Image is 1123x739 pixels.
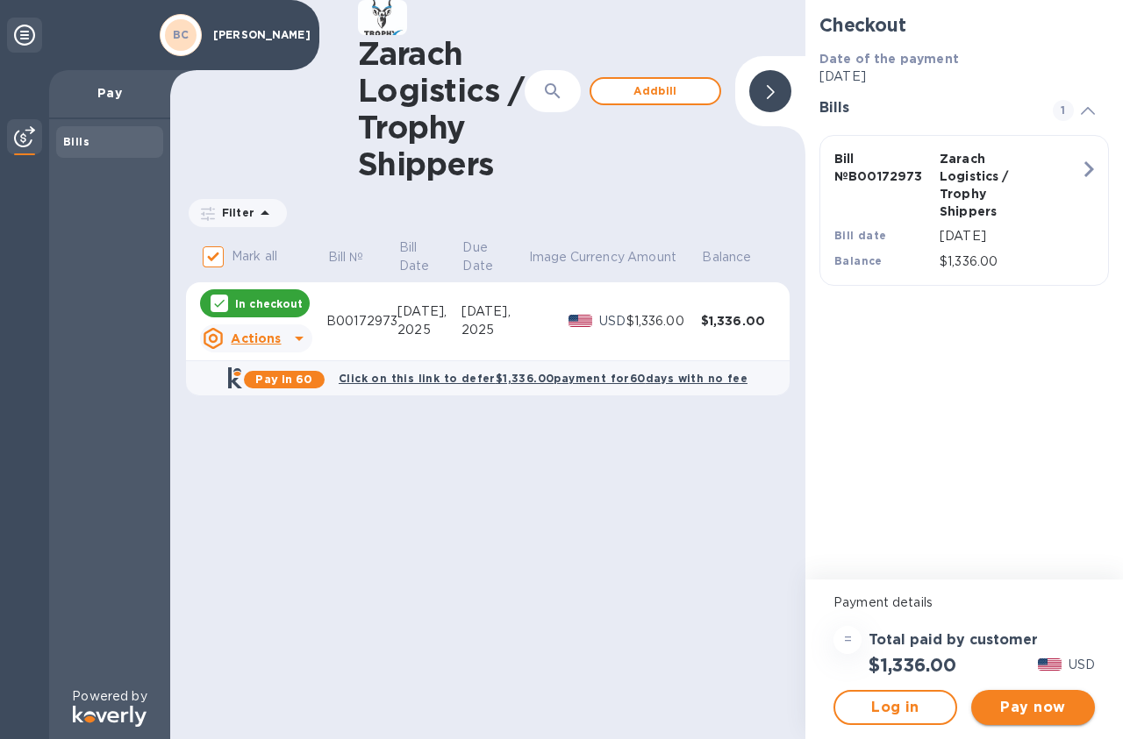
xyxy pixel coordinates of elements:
[834,150,933,185] p: Bill № B00172973
[940,252,1080,271] p: $1,336.00
[328,248,364,266] p: Bill №
[461,321,527,339] div: 2025
[702,248,751,266] p: Balance
[339,372,747,385] b: Click on this link to defer $1,336.00 payment for 60 days with no fee
[63,84,156,102] p: Pay
[358,35,525,182] h1: Zarach Logistics / Trophy Shippers
[569,315,592,327] img: USD
[605,81,705,102] span: Add bill
[326,312,397,330] div: B00172973
[701,312,776,330] div: $1,336.00
[173,28,190,41] b: BC
[399,238,437,275] p: Bill Date
[819,14,1109,36] h2: Checkout
[235,296,303,311] p: In checkout
[834,229,887,242] b: Bill date
[940,227,1080,245] p: [DATE]
[971,690,1095,725] button: Pay now
[215,205,254,220] p: Filter
[328,248,387,266] span: Bill №
[869,632,1038,649] h3: Total paid by customer
[869,654,955,676] h2: $1,336.00
[461,302,527,321] div: [DATE],
[255,373,312,386] b: Pay in 60
[590,77,721,105] button: Addbill
[397,321,461,339] div: 2025
[529,248,568,266] p: Image
[819,100,1032,117] h3: Bills
[599,312,626,330] p: USD
[1053,100,1074,121] span: 1
[462,238,526,275] span: Due Date
[702,248,774,266] span: Balance
[833,690,957,725] button: Log in
[73,706,147,727] img: Logo
[985,697,1081,718] span: Pay now
[627,248,699,266] span: Amount
[397,302,461,321] div: [DATE],
[1038,658,1062,671] img: USD
[819,52,959,66] b: Date of the payment
[627,248,676,266] p: Amount
[72,687,147,706] p: Powered by
[231,331,281,345] u: Actions
[833,626,862,654] div: =
[940,150,1038,220] p: Zarach Logistics / Trophy Shippers
[834,254,883,267] b: Balance
[462,238,503,275] p: Due Date
[1069,656,1095,674] p: USD
[213,29,301,41] p: [PERSON_NAME]
[833,593,1095,612] p: Payment details
[626,312,701,330] div: $1,336.00
[570,248,625,266] p: Currency
[63,135,89,148] b: Bills
[232,247,277,266] p: Mark all
[819,68,1109,86] p: [DATE]
[849,697,941,718] span: Log in
[399,238,460,275] span: Bill Date
[819,135,1109,286] button: Bill №B00172973Zarach Logistics / Trophy ShippersBill date[DATE]Balance$1,336.00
